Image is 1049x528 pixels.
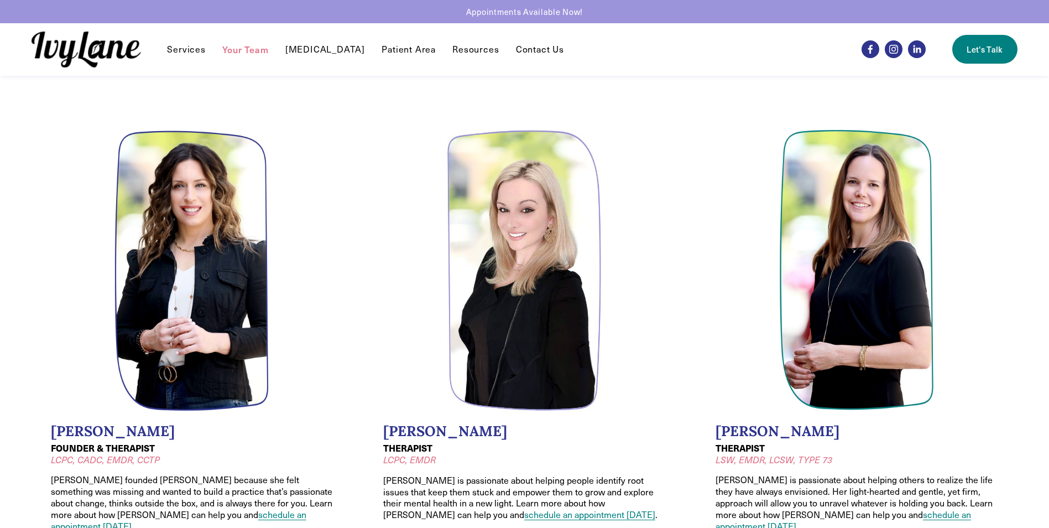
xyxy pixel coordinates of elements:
[51,442,155,454] strong: FOUNDER & THERAPIST
[779,130,935,411] img: Headshot of Jodi Kautz, LSW, EMDR, TYPE 73, LCSW. Jodi is a therapist at Ivy Lane Counseling.
[114,130,270,411] img: Headshot of Wendy Pawelski, LCPC, CADC, EMDR, CCTP. Wendy is a founder oft Ivy Lane Counseling
[51,454,160,465] em: LCPC, CADC, EMDR, CCTP
[716,442,765,454] strong: THERAPIST
[167,43,205,56] a: folder dropdown
[952,35,1017,64] a: Let's Talk
[447,130,602,412] img: Headshot of Jessica Wilkiel, LCPC, EMDR. Meghan is a therapist at Ivy Lane Counseling.
[222,43,268,56] a: Your Team
[32,32,141,68] img: Ivy Lane Counseling &mdash; Therapy that works for you
[524,509,655,520] a: schedule an appointment [DATE]
[885,40,902,58] a: Instagram
[383,423,666,440] h2: [PERSON_NAME]
[516,43,564,56] a: Contact Us
[452,44,499,55] span: Resources
[383,475,666,521] p: [PERSON_NAME] is passionate about helping people identify root issues that keep them stuck and em...
[908,40,926,58] a: LinkedIn
[716,423,998,440] h2: [PERSON_NAME]
[51,423,333,440] h2: [PERSON_NAME]
[285,43,365,56] a: [MEDICAL_DATA]
[383,454,436,465] em: LCPC, EMDR
[452,43,499,56] a: folder dropdown
[167,44,205,55] span: Services
[716,454,832,465] em: LSW, EMDR, LCSW, TYPE 73
[383,442,432,454] strong: THERAPIST
[382,43,436,56] a: Patient Area
[862,40,879,58] a: Facebook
